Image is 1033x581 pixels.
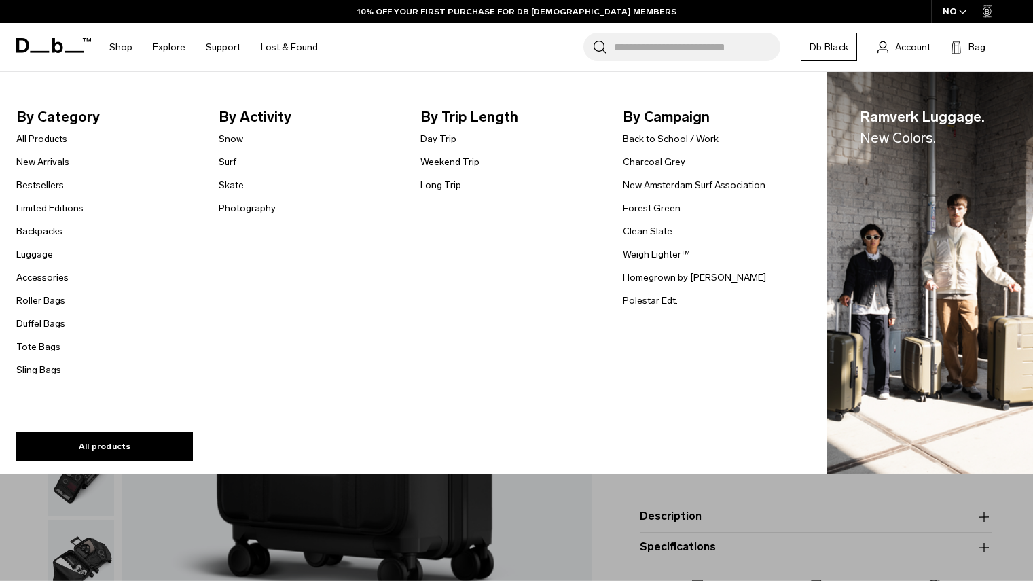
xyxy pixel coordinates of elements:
[623,201,681,215] a: Forest Green
[219,201,276,215] a: Photography
[860,106,985,149] span: Ramverk Luggage.
[219,106,399,128] span: By Activity
[99,23,328,71] nav: Main Navigation
[16,106,197,128] span: By Category
[16,155,69,169] a: New Arrivals
[16,270,69,285] a: Accessories
[16,201,84,215] a: Limited Editions
[623,132,719,146] a: Back to School / Work
[357,5,676,18] a: 10% OFF YOUR FIRST PURCHASE FOR DB [DEMOGRAPHIC_DATA] MEMBERS
[420,106,601,128] span: By Trip Length
[623,224,672,239] a: Clean Slate
[219,132,243,146] a: Snow
[623,155,685,169] a: Charcoal Grey
[109,23,132,71] a: Shop
[420,178,461,192] a: Long Trip
[801,33,857,61] a: Db Black
[877,39,930,55] a: Account
[420,155,479,169] a: Weekend Trip
[16,363,61,377] a: Sling Bags
[623,247,690,262] a: Weigh Lighter™
[968,40,985,54] span: Bag
[895,40,930,54] span: Account
[16,224,62,239] a: Backpacks
[261,23,318,71] a: Lost & Found
[219,178,244,192] a: Skate
[827,72,1033,475] img: Db
[16,132,67,146] a: All Products
[827,72,1033,475] a: Ramverk Luggage.New Colors. Db
[16,247,53,262] a: Luggage
[16,432,193,461] a: All products
[623,270,766,285] a: Homegrown by [PERSON_NAME]
[420,132,456,146] a: Day Trip
[219,155,236,169] a: Surf
[951,39,985,55] button: Bag
[623,178,765,192] a: New Amsterdam Surf Association
[16,294,65,308] a: Roller Bags
[206,23,240,71] a: Support
[153,23,185,71] a: Explore
[16,340,60,354] a: Tote Bags
[623,294,678,308] a: Polestar Edt.
[16,178,64,192] a: Bestsellers
[860,129,936,146] span: New Colors.
[623,106,803,128] span: By Campaign
[16,317,65,331] a: Duffel Bags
